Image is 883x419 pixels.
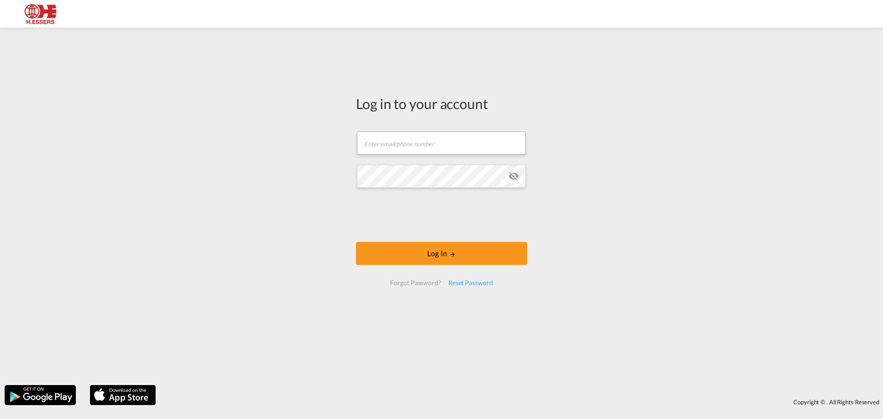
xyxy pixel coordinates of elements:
[356,242,527,265] button: LOGIN
[357,132,526,155] input: Enter email/phone number
[89,384,157,406] img: apple.png
[386,275,444,291] div: Forgot Password?
[161,394,883,410] div: Copyright © . All Rights Reserved
[372,197,511,233] iframe: reCAPTCHA
[445,275,497,291] div: Reset Password
[14,4,76,24] img: 690005f0ba9d11ee90968bb23dcea500.JPG
[356,94,527,113] div: Log in to your account
[4,384,77,406] img: google.png
[508,171,519,182] md-icon: icon-eye-off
